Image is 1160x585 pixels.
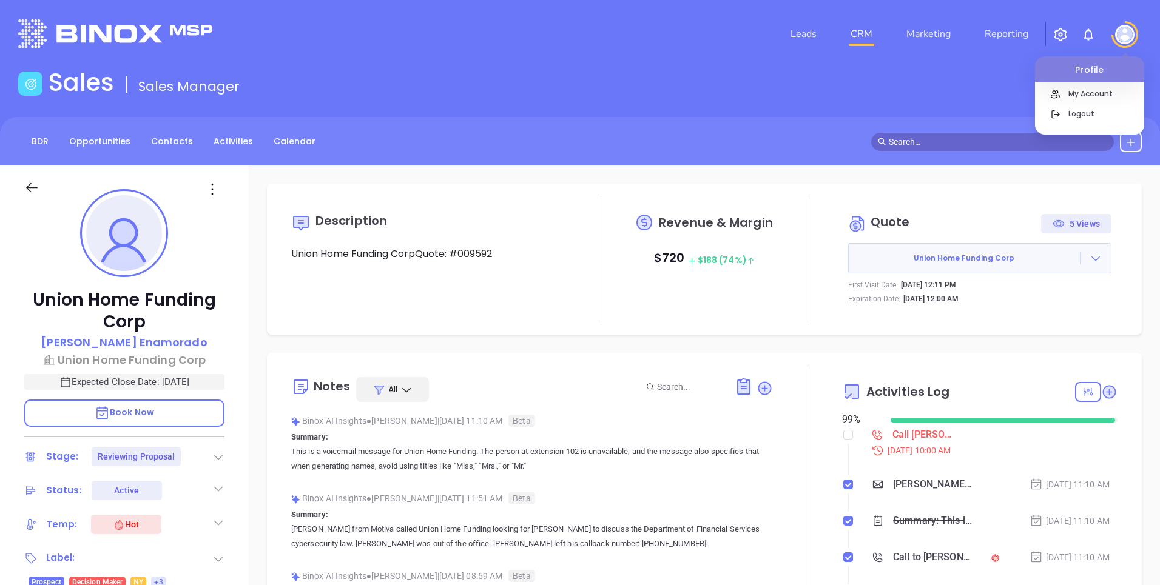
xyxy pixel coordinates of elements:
h1: Sales [49,68,114,97]
span: ● [366,493,372,503]
p: Union Home Funding CorpQuote: #009592 [291,247,567,261]
p: [PERSON_NAME] Enamorado [41,334,207,350]
button: Union Home Funding Corp [848,243,1111,273]
img: Circle dollar [848,214,868,233]
img: profile-user [86,195,162,271]
div: Summary: This is a voicemail message for Union Home Funding. The person at extension 102 is unava... [893,512,973,530]
a: Opportunities [62,132,138,152]
p: Union Home Funding Corp [24,289,224,333]
div: Binox AI Insights [PERSON_NAME] | [DATE] 11:51 AM [291,489,774,507]
div: Label: [46,549,75,567]
span: All [388,383,397,395]
span: search [878,138,886,146]
div: 5 Views [1053,214,1100,233]
span: Revenue & Margin [659,216,773,229]
span: Activities Log [866,386,949,398]
p: This is a voicemail message for Union Home Funding. The person at extension 102 is unavailable, a... [291,444,774,473]
p: Logout [1062,107,1144,120]
p: Expected Close Date: [DATE] [24,374,224,390]
span: ● [366,571,372,581]
img: svg%3e [291,417,300,426]
span: Sales Manager [138,77,240,96]
span: Beta [508,570,534,582]
img: iconSetting [1053,27,1068,42]
img: svg%3e [291,572,300,581]
img: svg%3e [291,495,300,504]
div: [DATE] 10:00 AM [864,444,1118,457]
div: [DATE] 11:10 AM [1030,550,1110,564]
span: Beta [508,415,534,427]
a: Contacts [144,132,200,152]
div: Binox AI Insights [PERSON_NAME] | [DATE] 08:59 AM [291,567,774,585]
p: $ 720 [654,247,755,271]
p: Profile [1035,56,1144,76]
b: Summary: [291,510,328,519]
a: Marketing [902,22,956,46]
div: Active [114,481,139,500]
a: My Account [1035,85,1144,105]
a: Leads [786,22,821,46]
div: Stage: [46,447,79,466]
div: [PERSON_NAME] Did I Miss Something? [893,475,973,493]
div: Status: [46,481,82,500]
span: Union Home Funding Corp [849,253,1080,264]
div: Call [PERSON_NAME] proposal review - [PERSON_NAME] [892,426,958,444]
div: Temp: [46,515,78,533]
span: Book Now [95,406,154,418]
b: Summary: [291,432,328,441]
p: First Visit Date: [848,279,898,290]
div: Binox AI Insights [PERSON_NAME] | [DATE] 11:10 AM [291,412,774,430]
a: Reporting [980,22,1033,46]
span: Description [315,212,387,229]
p: [PERSON_NAME] from Motiva called Union Home Funding looking for [PERSON_NAME] to discuss the Depa... [291,522,774,551]
input: Search... [657,380,721,393]
a: [PERSON_NAME] Enamorado [41,334,207,352]
p: My Account [1062,87,1144,100]
img: user [1115,25,1135,44]
span: ● [366,416,372,426]
p: [DATE] 12:00 AM [903,293,959,304]
div: Notes [314,380,351,392]
a: Calendar [266,132,323,152]
p: Expiration Date: [848,293,900,304]
div: 99 % [842,412,876,427]
span: $ 188 (74%) [688,254,755,266]
p: [DATE] 12:11 PM [901,279,956,290]
input: Search… [889,135,1107,149]
a: Activities [206,132,260,152]
a: BDR [24,132,56,152]
a: Union Home Funding Corp [24,352,224,368]
div: Call to [PERSON_NAME] [893,548,973,566]
div: [DATE] 11:10 AM [1030,478,1110,491]
img: logo [18,19,212,48]
span: Quote [871,213,910,230]
span: Beta [508,492,534,504]
div: Hot [113,517,139,532]
img: iconNotification [1081,27,1096,42]
div: Reviewing Proposal [98,447,175,466]
a: CRM [846,22,877,46]
div: [DATE] 11:10 AM [1030,514,1110,527]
